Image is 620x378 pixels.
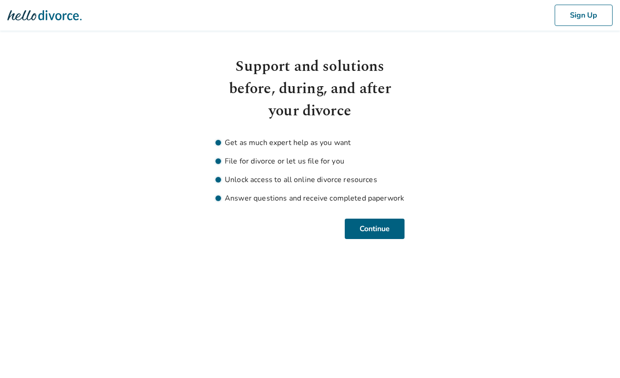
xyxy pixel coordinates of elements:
li: Get as much expert help as you want [215,137,405,148]
button: Continue [345,219,405,239]
li: Answer questions and receive completed paperwork [215,193,405,204]
li: Unlock access to all online divorce resources [215,174,405,185]
button: Sign Up [555,5,613,26]
img: Hello Divorce Logo [7,6,82,25]
li: File for divorce or let us file for you [215,156,405,167]
h1: Support and solutions before, during, and after your divorce [215,56,405,122]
